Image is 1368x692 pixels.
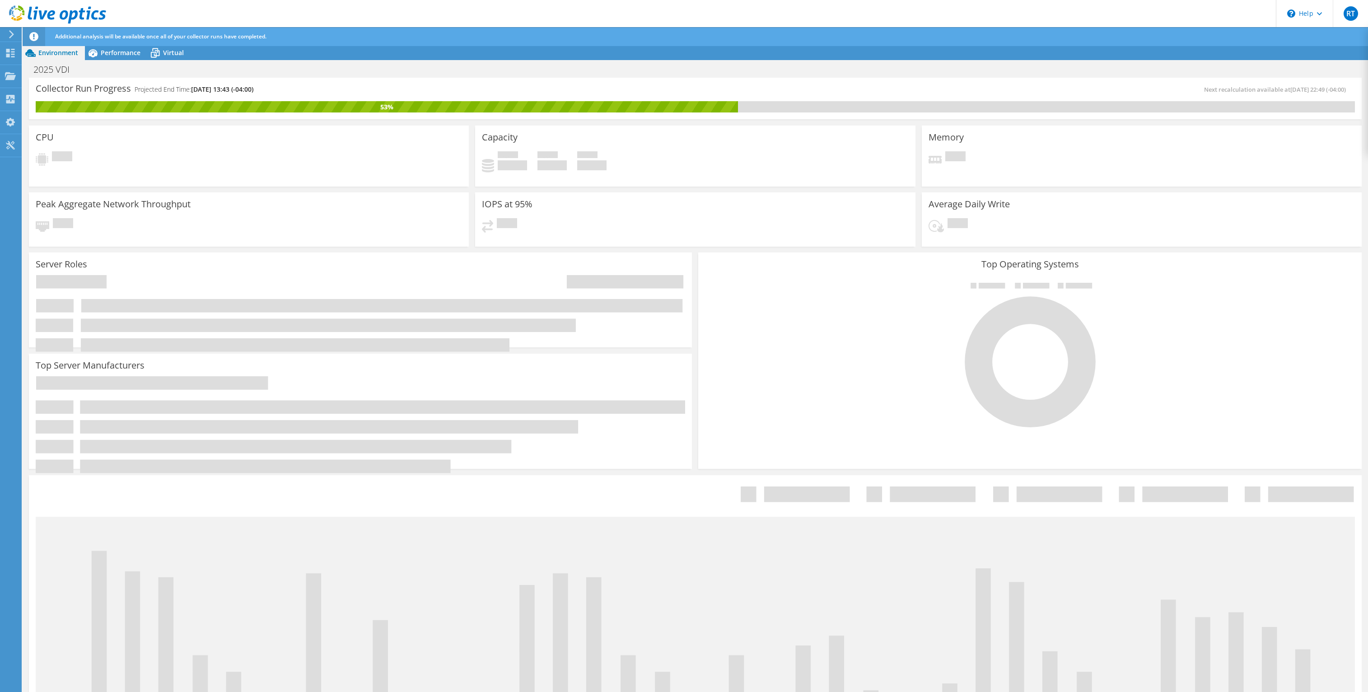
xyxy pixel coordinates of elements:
span: [DATE] 13:43 (-04:00) [191,85,253,94]
span: Used [498,151,518,160]
h3: Average Daily Write [929,199,1010,209]
h4: 0 GiB [537,160,567,170]
span: Free [537,151,558,160]
span: Pending [53,218,73,230]
span: Pending [948,218,968,230]
span: Total [577,151,598,160]
h3: Peak Aggregate Network Throughput [36,199,191,209]
h4: 0 GiB [577,160,607,170]
h3: Top Operating Systems [705,259,1354,269]
h3: CPU [36,132,54,142]
span: Environment [38,48,78,57]
h1: 2025 VDI [29,65,84,75]
h3: Memory [929,132,964,142]
div: 53% [36,102,738,112]
h4: 0 GiB [498,160,527,170]
svg: \n [1287,9,1295,18]
span: Pending [945,151,966,164]
span: Next recalculation available at [1204,85,1350,94]
span: [DATE] 22:49 (-04:00) [1290,85,1346,94]
span: Additional analysis will be available once all of your collector runs have completed. [55,33,266,40]
h3: IOPS at 95% [482,199,532,209]
span: RT [1344,6,1358,21]
span: Pending [52,151,72,164]
h3: Capacity [482,132,518,142]
h3: Server Roles [36,259,87,269]
h3: Top Server Manufacturers [36,360,145,370]
h4: Projected End Time: [135,84,253,94]
span: Pending [497,218,517,230]
span: Virtual [163,48,184,57]
span: Performance [101,48,140,57]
